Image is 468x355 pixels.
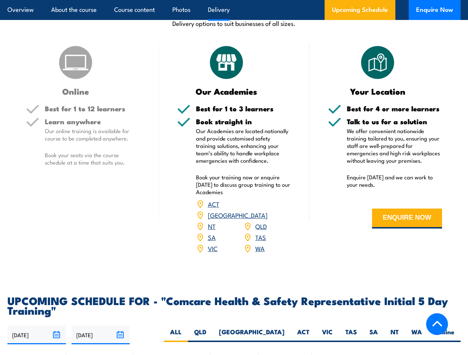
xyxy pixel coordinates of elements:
[7,325,66,344] input: From date
[208,244,218,253] a: VIC
[372,209,442,229] button: ENQUIRE NOW
[196,118,291,125] h5: Book straight in
[45,151,140,166] p: Book your seats via the course schedule at a time that suits you.
[405,328,428,342] label: WA
[316,328,339,342] label: VIC
[255,244,265,253] a: WA
[196,173,291,196] p: Book your training now or enquire [DATE] to discuss group training to our Academies
[188,328,213,342] label: QLD
[347,127,442,164] p: We offer convenient nationwide training tailored to you, ensuring your staff are well-prepared fo...
[72,325,130,344] input: To date
[339,328,363,342] label: TAS
[347,118,442,125] h5: Talk to us for a solution
[213,328,291,342] label: [GEOGRAPHIC_DATA]
[45,127,140,142] p: Our online training is available for course to be completed anywhere.
[208,233,216,241] a: SA
[347,173,442,188] p: Enquire [DATE] and we can work to your needs.
[428,328,461,342] label: Online
[291,328,316,342] label: ACT
[177,87,276,95] h3: Our Academies
[7,295,461,315] h2: UPCOMING SCHEDULE FOR - "Comcare Health & Safety Representative Initial 5 Day Training"
[384,328,405,342] label: NT
[26,87,125,95] h3: Online
[45,105,140,112] h5: Best for 1 to 12 learners
[363,328,384,342] label: SA
[328,87,427,95] h3: Your Location
[208,222,216,230] a: NT
[208,210,268,219] a: [GEOGRAPHIC_DATA]
[196,105,291,112] h5: Best for 1 to 3 learners
[7,19,461,27] p: Delivery options to suit businesses of all sizes.
[347,105,442,112] h5: Best for 4 or more learners
[164,328,188,342] label: ALL
[45,118,140,125] h5: Learn anywhere
[255,233,266,241] a: TAS
[255,222,267,230] a: QLD
[208,199,219,208] a: ACT
[196,127,291,164] p: Our Academies are located nationally and provide customised safety training solutions, enhancing ...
